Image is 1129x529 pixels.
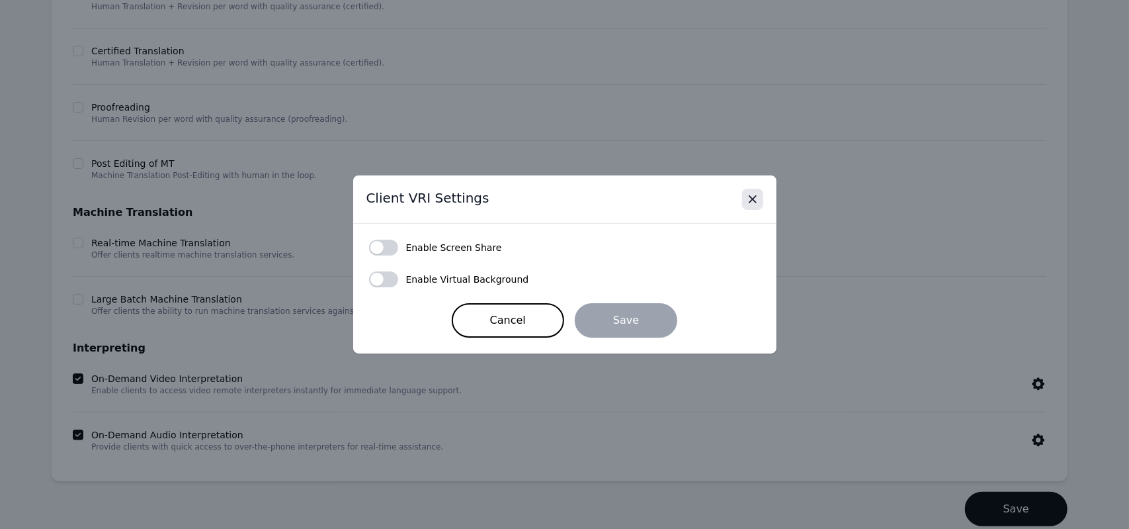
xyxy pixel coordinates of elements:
button: Close [742,189,763,210]
button: Save [575,303,677,338]
button: Cancel [452,303,564,338]
span: Enable Screen Share [406,241,502,254]
span: Client VRI Settings [366,189,489,207]
span: Enable Virtual Background [406,273,529,286]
